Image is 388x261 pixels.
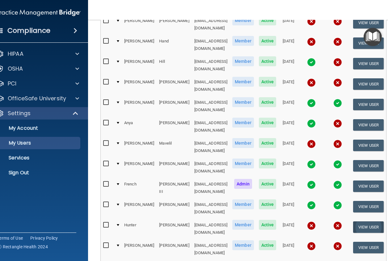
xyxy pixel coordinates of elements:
[122,198,157,219] td: [PERSON_NAME]
[232,56,254,66] span: Member
[279,198,298,219] td: [DATE]
[353,99,384,110] button: View User
[353,242,384,253] button: View User
[279,239,298,259] td: [DATE]
[8,50,23,58] p: HIPAA
[157,76,192,96] td: [PERSON_NAME]
[333,242,342,250] img: cross.ca9f0e7f.svg
[307,201,316,210] img: tick.e7d51cea.svg
[307,242,316,250] img: cross.ca9f0e7f.svg
[232,199,254,209] span: Member
[122,76,157,96] td: [PERSON_NAME]
[192,35,230,55] td: [EMAIL_ADDRESS][DOMAIN_NAME]
[122,35,157,55] td: [PERSON_NAME]
[353,201,384,212] button: View User
[307,119,316,128] img: tick.e7d51cea.svg
[333,78,342,87] img: cross.ca9f0e7f.svg
[232,77,254,87] span: Member
[122,157,157,178] td: [PERSON_NAME]
[157,157,192,178] td: [PERSON_NAME]
[353,221,384,233] button: View User
[307,140,316,148] img: cross.ca9f0e7f.svg
[333,160,342,169] img: tick.e7d51cea.svg
[192,219,230,239] td: [EMAIL_ADDRESS][DOMAIN_NAME]
[259,36,276,46] span: Active
[307,37,316,46] img: cross.ca9f0e7f.svg
[192,76,230,96] td: [EMAIL_ADDRESS][DOMAIN_NAME]
[353,119,384,131] button: View User
[232,36,254,46] span: Member
[192,178,230,198] td: [EMAIL_ADDRESS][DOMAIN_NAME]
[192,198,230,219] td: [EMAIL_ADDRESS][DOMAIN_NAME]
[232,138,254,148] span: Member
[307,160,316,169] img: tick.e7d51cea.svg
[122,239,157,259] td: [PERSON_NAME]
[7,26,50,35] h4: Compliance
[157,198,192,219] td: [PERSON_NAME]
[259,220,276,230] span: Active
[279,14,298,35] td: [DATE]
[333,119,342,128] img: cross.ca9f0e7f.svg
[192,137,230,157] td: [EMAIL_ADDRESS][DOMAIN_NAME]
[122,219,157,239] td: Hunter
[192,239,230,259] td: [EMAIL_ADDRESS][DOMAIN_NAME]
[259,179,276,189] span: Active
[8,80,16,87] p: PCI
[279,35,298,55] td: [DATE]
[157,14,192,35] td: [PERSON_NAME]
[307,221,316,230] img: cross.ca9f0e7f.svg
[157,55,192,76] td: Hill
[333,37,342,46] img: cross.ca9f0e7f.svg
[259,138,276,148] span: Active
[279,55,298,76] td: [DATE]
[192,116,230,137] td: [EMAIL_ADDRESS][DOMAIN_NAME]
[279,157,298,178] td: [DATE]
[122,116,157,137] td: Anya
[157,137,192,157] td: Mavelil
[333,99,342,107] img: tick.e7d51cea.svg
[232,240,254,250] span: Member
[8,65,23,72] p: OSHA
[157,178,192,198] td: [PERSON_NAME] III
[192,96,230,116] td: [EMAIL_ADDRESS][DOMAIN_NAME]
[192,55,230,76] td: [EMAIL_ADDRESS][DOMAIN_NAME]
[279,116,298,137] td: [DATE]
[279,137,298,157] td: [DATE]
[307,181,316,189] img: tick.e7d51cea.svg
[8,110,31,117] p: Settings
[307,78,316,87] img: cross.ca9f0e7f.svg
[333,17,342,26] img: cross.ca9f0e7f.svg
[157,219,192,239] td: [PERSON_NAME]
[232,159,254,168] span: Member
[353,58,384,69] button: View User
[279,96,298,116] td: [DATE]
[232,15,254,25] span: Member
[307,58,316,67] img: tick.e7d51cea.svg
[279,219,298,239] td: [DATE]
[232,220,254,230] span: Member
[279,178,298,198] td: [DATE]
[307,99,316,107] img: tick.e7d51cea.svg
[333,201,342,210] img: tick.e7d51cea.svg
[192,157,230,178] td: [EMAIL_ADDRESS][DOMAIN_NAME]
[259,159,276,168] span: Active
[192,14,230,35] td: [EMAIL_ADDRESS][DOMAIN_NAME]
[259,118,276,128] span: Active
[353,140,384,151] button: View User
[122,137,157,157] td: [PERSON_NAME]
[232,118,254,128] span: Member
[30,235,58,241] a: Privacy Policy
[353,160,384,172] button: View User
[333,221,342,230] img: cross.ca9f0e7f.svg
[122,178,157,198] td: French
[307,17,316,26] img: cross.ca9f0e7f.svg
[333,181,342,189] img: tick.e7d51cea.svg
[259,97,276,107] span: Active
[157,116,192,137] td: [PERSON_NAME]
[157,35,192,55] td: Hand
[157,96,192,116] td: [PERSON_NAME]
[333,58,342,67] img: cross.ca9f0e7f.svg
[333,140,342,148] img: cross.ca9f0e7f.svg
[122,14,157,35] td: [PERSON_NAME]
[259,77,276,87] span: Active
